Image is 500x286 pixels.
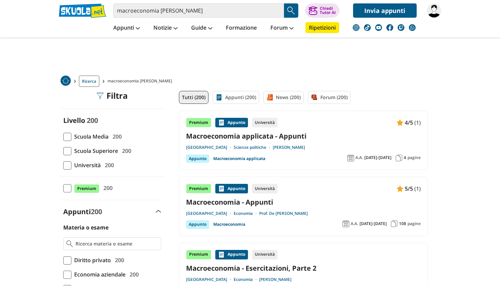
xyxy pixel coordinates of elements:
span: Premium [74,184,99,193]
a: Scienze politiche [234,145,273,150]
a: Macroeconomia - Appunti [186,197,421,207]
img: youtube [375,24,382,31]
a: Economia [234,211,259,216]
div: Appunto [215,118,248,127]
span: pagine [407,221,421,226]
span: pagine [407,155,421,160]
div: Appunto [215,184,248,193]
a: Notizie [152,22,179,34]
label: Materia o esame [63,224,109,231]
img: Appunti contenuto [397,119,403,126]
span: (1) [414,184,421,193]
span: A.A. [355,155,363,160]
input: Cerca appunti, riassunti o versioni [113,3,284,18]
a: Macroeconomia - Esercitazioni, Parte 2 [186,264,421,273]
span: 4/5 [405,118,413,127]
a: Guide [189,22,214,34]
span: macroeconomia [PERSON_NAME] [107,76,175,87]
div: Università [252,118,278,127]
label: Livello [63,116,85,125]
span: Diritto privato [71,256,111,265]
a: Appunti [112,22,141,34]
span: Economia aziendale [71,270,126,279]
img: Anno accademico [343,220,349,227]
label: Appunti [63,207,102,216]
a: Ripetizioni [305,22,339,33]
img: Anno accademico [347,155,354,161]
span: A.A. [351,221,358,226]
img: Apri e chiudi sezione [156,210,161,213]
img: Appunti filtro contenuto [216,94,222,101]
a: [GEOGRAPHIC_DATA] [186,277,234,282]
span: 200 [102,161,114,170]
span: [DATE]-[DATE] [364,155,391,160]
img: Appunti contenuto [218,251,225,258]
img: Ricerca materia o esame [66,240,73,247]
div: Appunto [186,220,209,228]
img: Filtra filtri mobile [97,92,104,99]
a: [GEOGRAPHIC_DATA] [186,211,234,216]
span: 200 [87,116,98,125]
a: Forum [269,22,295,34]
span: 5/5 [405,184,413,193]
a: Tutti (200) [179,91,209,104]
button: ChiediTutor AI [305,3,339,18]
img: Appunti contenuto [218,185,225,192]
span: 200 [119,146,131,155]
img: Pagine [396,155,402,161]
a: Forum (200) [308,91,351,104]
img: Appunti contenuto [218,119,225,126]
span: 200 [101,184,113,192]
a: Macroeconomia applicata - Appunti [186,131,421,141]
a: Home [61,76,71,87]
img: Cerca appunti, riassunti o versioni [286,5,296,16]
div: Appunto [215,250,248,259]
img: Pagine [391,220,398,227]
a: [PERSON_NAME] [273,145,305,150]
a: Prof. De [PERSON_NAME] [259,211,308,216]
div: Università [252,250,278,259]
a: Formazione [224,22,259,34]
div: Premium [186,250,211,259]
span: 200 [112,256,124,265]
a: [PERSON_NAME] [259,277,291,282]
span: 200 [110,132,122,141]
img: twitch [398,24,404,31]
span: 200 [91,207,102,216]
a: [GEOGRAPHIC_DATA] [186,145,234,150]
img: News filtro contenuto [266,94,273,101]
div: Appunto [186,155,209,163]
span: Scuola Media [71,132,109,141]
span: Università [71,161,101,170]
img: Forum filtro contenuto [311,94,318,101]
span: [DATE]-[DATE] [360,221,387,226]
span: 4 [404,155,406,160]
img: tiktok [364,24,371,31]
img: Home [61,76,71,86]
img: facebook [386,24,393,31]
div: Chiedi Tutor AI [320,6,336,15]
img: WhatsApp [409,24,416,31]
img: Appunti contenuto [397,185,403,192]
div: Filtra [97,91,128,100]
div: Premium [186,118,211,127]
span: Scuola Superiore [71,146,118,155]
a: News (200) [263,91,304,104]
a: Appunti (200) [213,91,259,104]
a: Ricerca [79,76,99,87]
a: Invia appunti [353,3,417,18]
a: Macroeconomia applicata [213,155,265,163]
button: Search Button [284,3,298,18]
span: 200 [127,270,139,279]
img: melissalako [427,3,441,18]
input: Ricerca materia o esame [76,240,158,247]
div: Premium [186,184,211,193]
img: instagram [353,24,360,31]
span: 108 [399,221,406,226]
div: Università [252,184,278,193]
a: Macroeconomia [213,220,245,228]
a: Economia [234,277,259,282]
span: (1) [414,118,421,127]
